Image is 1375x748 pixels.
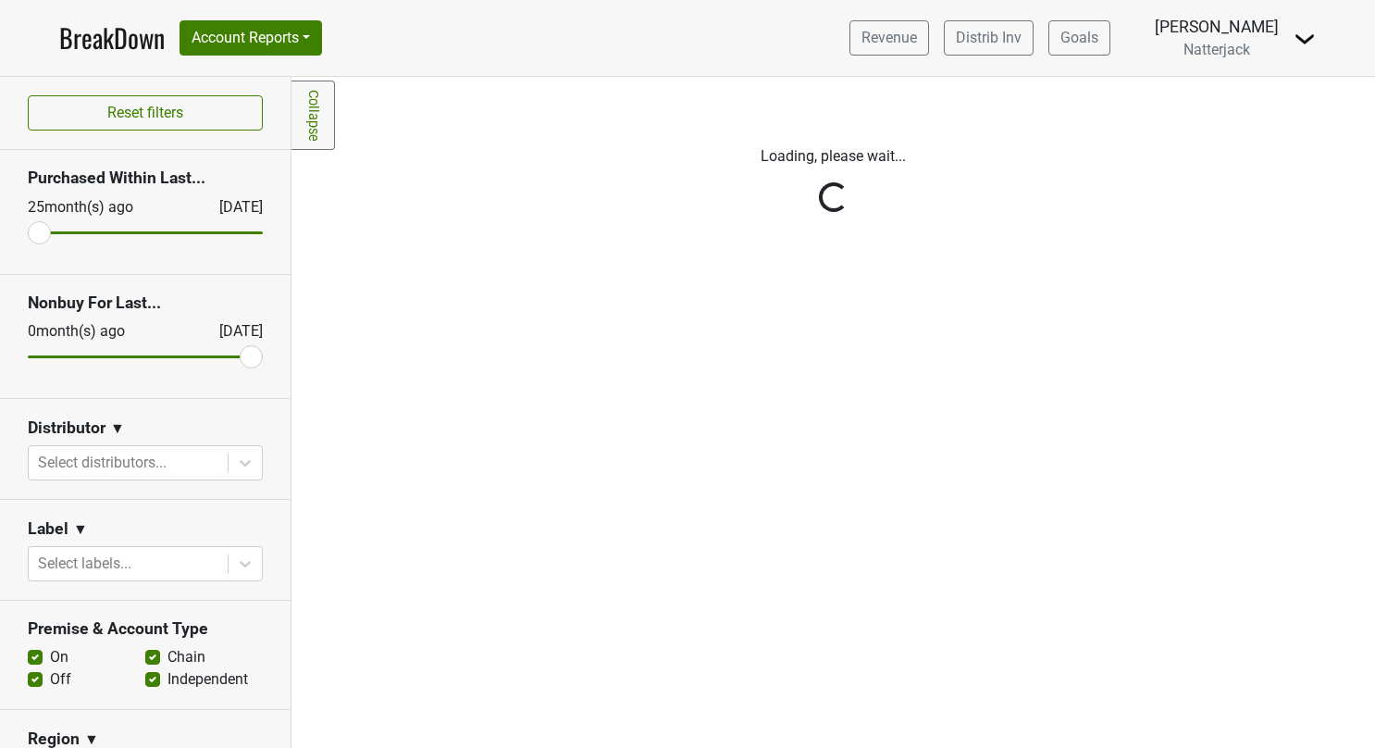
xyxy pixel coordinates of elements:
a: Goals [1048,20,1110,56]
div: [PERSON_NAME] [1155,15,1279,39]
a: Distrib Inv [944,20,1034,56]
p: Loading, please wait... [320,145,1347,168]
a: Collapse [291,81,335,150]
a: BreakDown [59,19,165,57]
span: Natterjack [1183,41,1250,58]
img: Dropdown Menu [1294,28,1316,50]
button: Account Reports [180,20,322,56]
a: Revenue [849,20,929,56]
